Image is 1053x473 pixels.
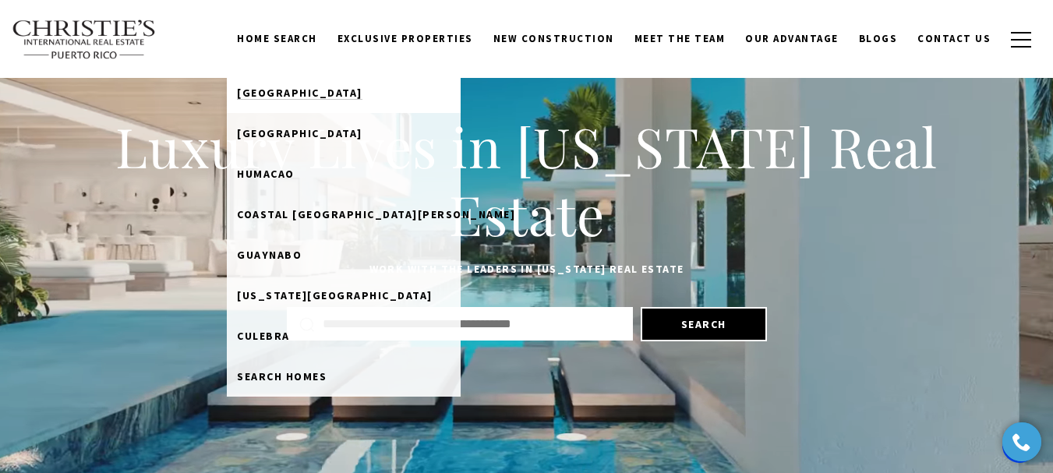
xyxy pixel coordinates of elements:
span: Humacao [237,167,295,181]
span: Exclusive Properties [337,32,473,45]
img: Christie's International Real Estate text transparent background [12,19,157,60]
a: Meet the Team [624,24,736,54]
a: Home Search [227,24,327,54]
span: Blogs [859,32,898,45]
a: Our Advantage [735,24,849,54]
a: Blogs [849,24,908,54]
span: [GEOGRAPHIC_DATA] [237,86,362,100]
input: Search by Address, City, or Neighborhood [323,314,620,334]
span: Culebra [237,329,290,343]
h1: Luxury Lives in [US_STATE] Real Estate [39,112,1014,249]
span: [US_STATE][GEOGRAPHIC_DATA] [237,288,433,302]
a: search [227,356,461,397]
span: [GEOGRAPHIC_DATA] [237,126,362,140]
a: New Construction [483,24,624,54]
a: Dorado Beach [227,72,461,113]
button: button [1001,17,1041,62]
span: Search Homes [237,369,327,383]
button: Search [641,307,767,341]
a: Coastal San Juan [227,194,461,235]
p: Work with the leaders in [US_STATE] Real Estate [39,260,1014,279]
span: New Construction [493,32,614,45]
span: Our Advantage [745,32,839,45]
a: Guaynabo [227,235,461,275]
span: Guaynabo [237,248,302,262]
span: Contact Us [917,32,991,45]
a: Culebra [227,316,461,356]
span: Coastal [GEOGRAPHIC_DATA][PERSON_NAME] [237,207,515,221]
a: Rio Grande [227,113,461,154]
a: Exclusive Properties [327,24,483,54]
a: Puerto Rico West Coast [227,275,461,316]
a: Humacao [227,154,461,194]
